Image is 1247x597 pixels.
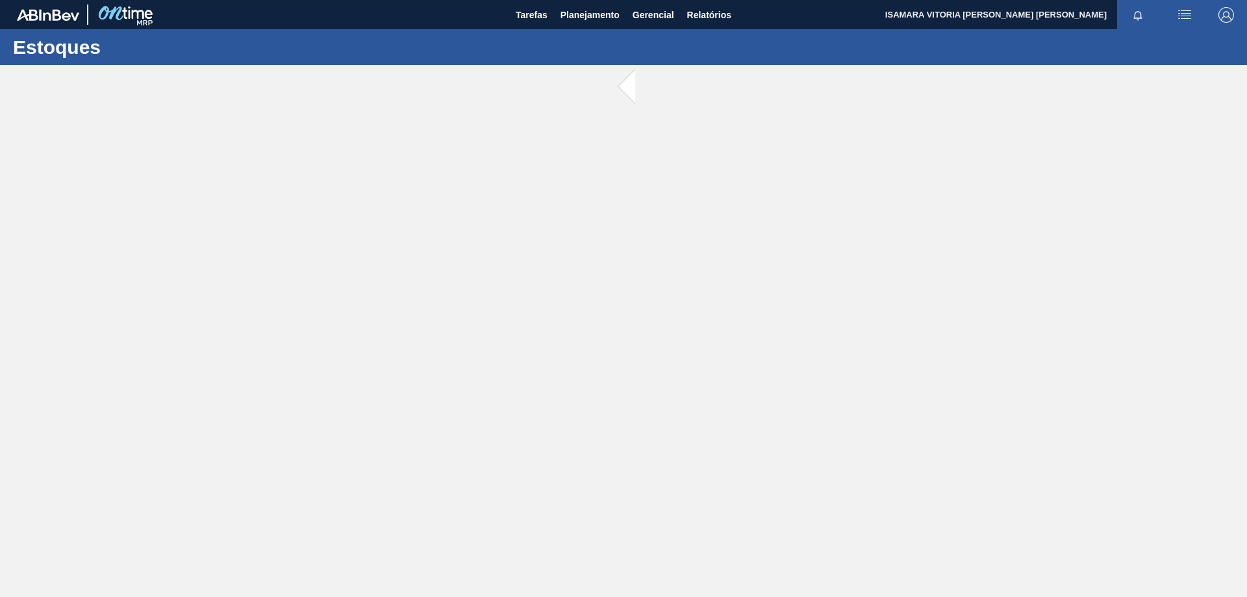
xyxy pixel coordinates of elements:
[1117,6,1159,24] button: Notificações
[1177,7,1192,23] img: userActions
[633,7,674,23] span: Gerencial
[17,9,79,21] img: TNhmsLtSVTkK8tSr43FrP2fwEKptu5GPRR3wAAAABJRU5ErkJggg==
[13,40,244,55] h1: Estoques
[1218,7,1234,23] img: Logout
[687,7,731,23] span: Relatórios
[516,7,548,23] span: Tarefas
[561,7,620,23] span: Planejamento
